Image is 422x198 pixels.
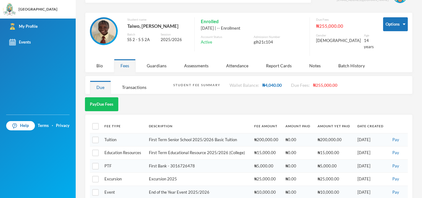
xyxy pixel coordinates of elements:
[282,133,314,146] td: ₦0.00
[90,81,111,94] div: Due
[127,22,188,30] div: Taiwo, [PERSON_NAME]
[140,59,173,72] div: Guardians
[201,39,212,45] span: Active
[303,59,327,72] div: Notes
[282,159,314,173] td: ₦0.00
[364,33,374,38] div: Age
[114,59,136,72] div: Fees
[161,37,188,43] div: 2025/2026
[101,173,146,186] td: Excursion
[19,6,57,12] div: [GEOGRAPHIC_DATA]
[230,82,259,88] span: Wallet Balance:
[127,32,156,37] div: Batch
[316,38,361,44] div: [DEMOGRAPHIC_DATA]
[91,19,116,44] img: STUDENT
[316,17,374,22] div: Due Fees
[101,159,146,173] td: PTF
[146,146,251,160] td: First Term Educational Resource 2025/2026 (College)
[291,82,310,88] span: Due Fees:
[146,133,251,146] td: First Term Senior School 2025/2026 Basic Tuition
[127,37,156,43] div: SS 2 - S S 2A
[146,173,251,186] td: Excursion 2025
[314,133,354,146] td: ₦200,000.00
[52,123,53,129] div: ·
[390,176,401,183] button: Pay
[161,32,188,37] div: Session
[354,159,387,173] td: [DATE]
[201,17,219,25] span: Enrolled
[260,59,298,72] div: Report Cards
[383,17,408,31] button: Options
[390,150,401,156] button: Pay
[9,39,31,45] div: Events
[313,82,337,88] span: ₦255,000.00
[354,146,387,160] td: [DATE]
[101,146,146,160] td: Education Resources
[173,83,220,87] div: Student Fee Summary
[332,59,371,72] div: Batch History
[127,17,188,22] div: Student name
[220,59,255,72] div: Attendance
[146,159,251,173] td: First Bank - 3016726478
[116,81,153,94] div: Transactions
[314,146,354,160] td: ₦15,000.00
[316,33,361,38] div: Gender
[254,35,303,39] div: Admission Number
[178,59,215,72] div: Assessments
[251,119,282,133] th: Fee Amount
[390,163,401,170] button: Pay
[314,159,354,173] td: ₦5,000.00
[201,35,251,39] div: Account Status
[146,119,251,133] th: Description
[390,189,401,196] button: Pay
[201,25,303,32] div: [DATE] | -- Enrollment
[56,123,70,129] a: Privacy
[316,22,374,30] div: ₦255,000.00
[390,137,401,143] button: Pay
[90,59,109,72] div: Bio
[101,133,146,146] td: Tuition
[85,97,118,111] button: PayDue Fees
[9,23,38,30] div: My Profile
[251,133,282,146] td: ₦200,000.00
[3,3,16,16] img: logo
[282,119,314,133] th: Amount Paid
[254,39,303,45] div: glh21c104
[251,173,282,186] td: ₦25,000.00
[6,121,35,130] a: Help
[101,119,146,133] th: Fee Type
[282,146,314,160] td: ₦0.00
[354,173,387,186] td: [DATE]
[251,146,282,160] td: ₦15,000.00
[364,38,374,50] div: 14 years
[314,119,354,133] th: Amount Yet Paid
[251,159,282,173] td: ₦5,000.00
[314,173,354,186] td: ₦25,000.00
[262,82,282,88] span: ₦4,040.00
[38,123,49,129] a: Terms
[282,173,314,186] td: ₦0.00
[354,119,387,133] th: Date Created
[354,133,387,146] td: [DATE]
